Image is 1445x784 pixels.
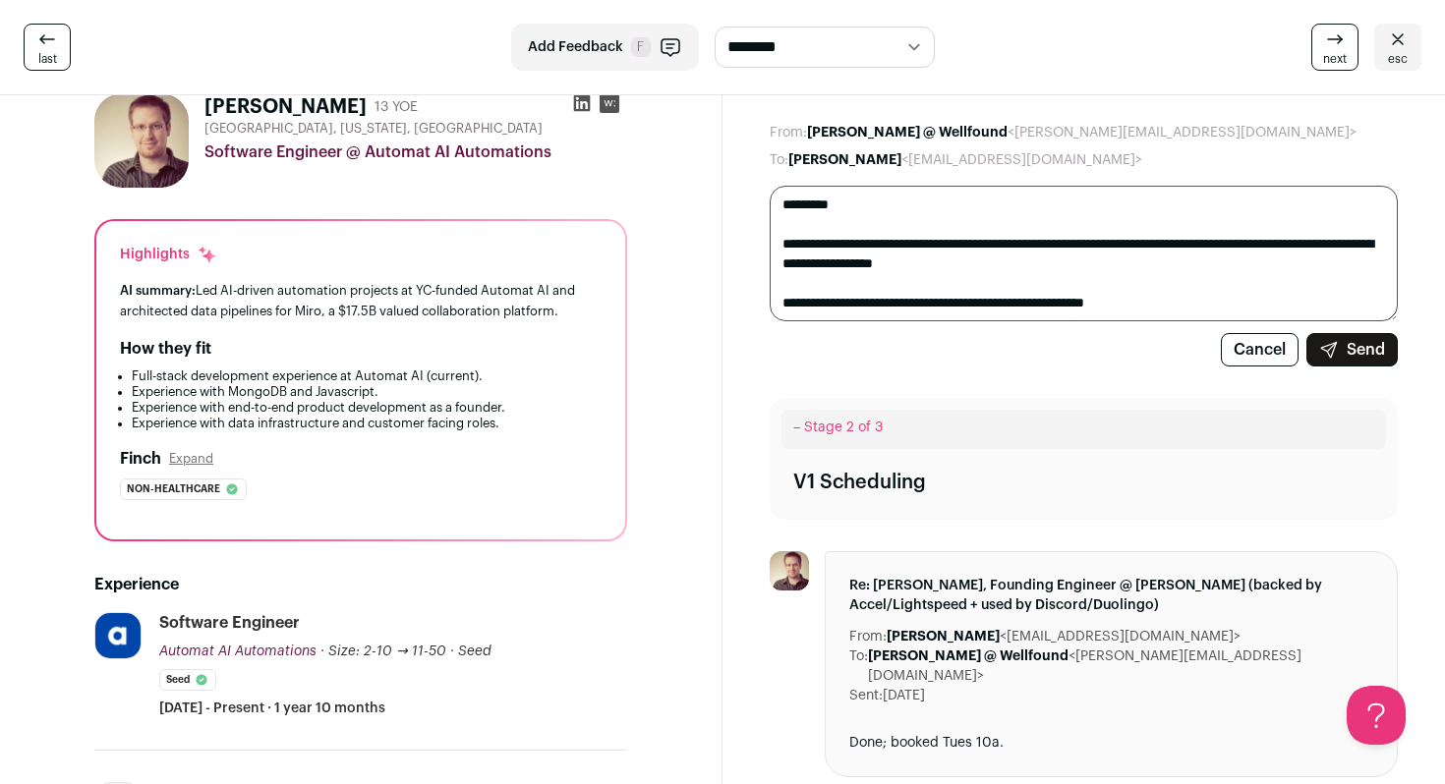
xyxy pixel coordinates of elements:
[788,153,901,167] b: [PERSON_NAME]
[1221,333,1299,366] button: Cancel
[120,280,602,321] div: Led AI-driven automation projects at YC-funded Automat AI and architected data pipelines for Miro...
[887,627,1241,646] dd: <[EMAIL_ADDRESS][DOMAIN_NAME]>
[120,447,161,471] h2: Finch
[849,733,1373,753] div: Done; booked Tues 10a.
[849,576,1373,615] span: Re: [PERSON_NAME], Founding Engineer @ [PERSON_NAME] (backed by Accel/Lightspeed + used by Discor...
[1374,24,1421,71] a: esc
[511,24,699,71] button: Add Feedback F
[807,123,1357,142] dd: <[PERSON_NAME][EMAIL_ADDRESS][DOMAIN_NAME]>
[458,644,491,658] span: Seed
[1388,51,1408,67] span: esc
[770,551,809,590] img: 61ad2a400eacf8f237ed9934bfa6761f88e8f54ebcfc975a34966b23b21c7f52
[320,644,446,658] span: · Size: 2-10 → 11-50
[159,669,216,691] li: Seed
[868,646,1373,686] dd: <[PERSON_NAME][EMAIL_ADDRESS][DOMAIN_NAME]>
[132,416,602,431] li: Experience with data infrastructure and customer facing roles.
[159,644,317,658] span: Automat AI Automations
[38,51,57,67] span: last
[132,400,602,416] li: Experience with end-to-end product development as a founder.
[95,613,141,658] img: 414a1b4764e1d56a43e32a109121c56aa05d1577edf02558c6600972690f4510.jpg
[788,150,1142,170] dd: <[EMAIL_ADDRESS][DOMAIN_NAME]>
[120,284,196,297] span: AI summary:
[450,642,454,661] span: ·
[868,649,1069,663] b: [PERSON_NAME] @ Wellfound
[528,37,623,57] span: Add Feedback
[24,24,71,71] a: last
[887,630,1000,644] b: [PERSON_NAME]
[132,368,602,384] li: Full-stack development experience at Automat AI (current).
[631,37,651,57] span: F
[132,384,602,400] li: Experience with MongoDB and Javascript.
[770,150,788,170] dt: To:
[1311,24,1358,71] a: next
[159,699,385,718] span: [DATE] - Present · 1 year 10 months
[204,140,627,164] div: Software Engineer @ Automat AI Automations
[204,93,367,121] h1: [PERSON_NAME]
[120,245,217,264] div: Highlights
[849,686,883,705] dt: Sent:
[793,469,926,496] div: V1 Scheduling
[120,337,211,361] h2: How they fit
[94,93,189,188] img: 61ad2a400eacf8f237ed9934bfa6761f88e8f54ebcfc975a34966b23b21c7f52
[1306,333,1398,366] button: Send
[94,573,627,596] h2: Experience
[793,420,800,434] span: –
[883,686,925,705] dd: [DATE]
[849,646,868,686] dt: To:
[849,627,887,646] dt: From:
[807,126,1008,140] b: [PERSON_NAME] @ Wellfound
[770,123,807,142] dt: From:
[204,121,543,137] span: [GEOGRAPHIC_DATA], [US_STATE], [GEOGRAPHIC_DATA]
[127,479,220,499] span: Non-healthcare
[169,451,213,467] button: Expand
[159,612,300,634] div: Software Engineer
[1347,686,1406,745] iframe: Help Scout Beacon - Open
[804,420,883,434] span: Stage 2 of 3
[1323,51,1347,67] span: next
[375,97,418,117] div: 13 YOE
